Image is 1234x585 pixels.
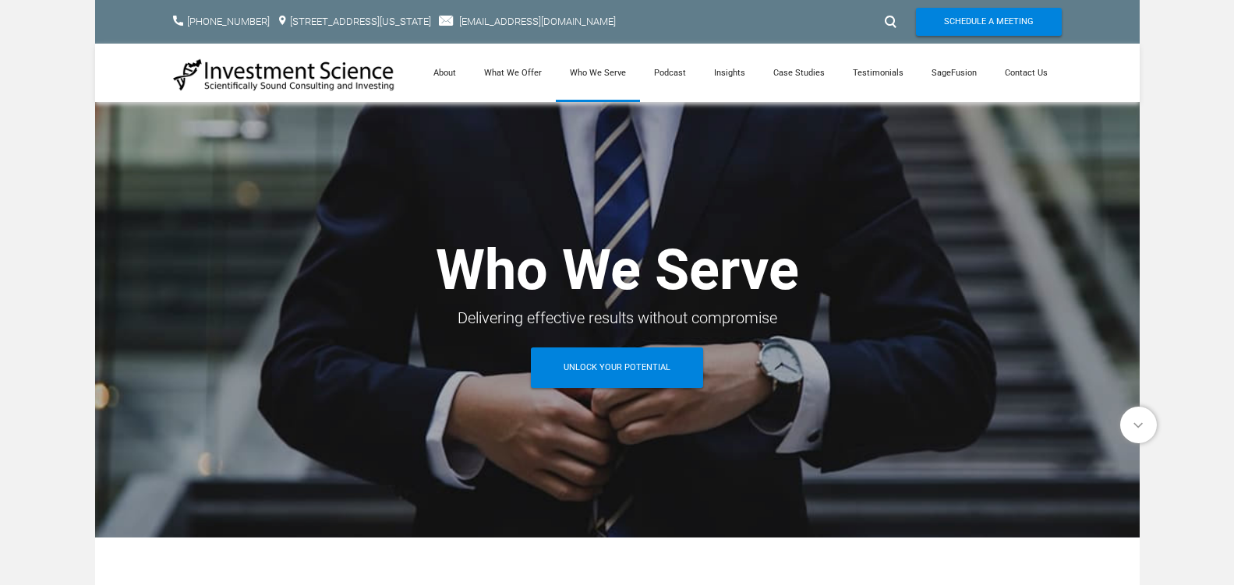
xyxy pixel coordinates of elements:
[640,44,700,102] a: Podcast
[531,347,703,388] a: Unlock Your Potential
[944,8,1034,36] span: Schedule A Meeting
[173,58,395,92] img: Investment Science | NYC Consulting Services
[759,44,839,102] a: Case Studies
[916,8,1062,36] a: Schedule A Meeting
[173,304,1062,332] div: Delivering effective results without compromise
[459,16,616,27] a: [EMAIL_ADDRESS][DOMAIN_NAME]
[991,44,1062,102] a: Contact Us
[564,347,670,388] span: Unlock Your Potential
[290,16,431,27] a: [STREET_ADDRESS][US_STATE]​
[419,44,470,102] a: About
[700,44,759,102] a: Insights
[187,16,270,27] a: [PHONE_NUMBER]
[839,44,918,102] a: Testimonials
[918,44,991,102] a: SageFusion
[556,44,640,102] a: Who We Serve
[436,237,799,303] strong: Who We Serve
[470,44,556,102] a: What We Offer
